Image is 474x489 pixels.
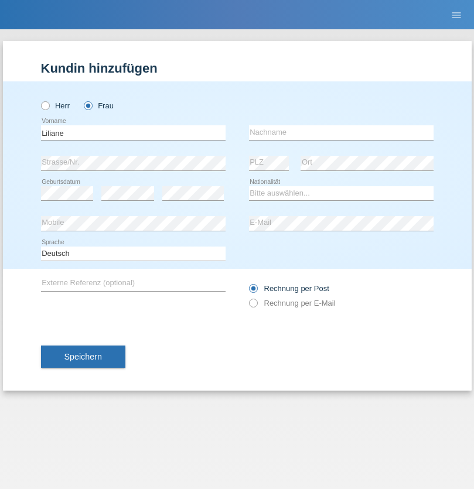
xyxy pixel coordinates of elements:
h1: Kundin hinzufügen [41,61,434,76]
span: Speichern [64,352,102,361]
label: Rechnung per E-Mail [249,299,336,307]
label: Rechnung per Post [249,284,329,293]
label: Frau [84,101,114,110]
a: menu [445,11,468,18]
label: Herr [41,101,70,110]
button: Speichern [41,346,125,368]
input: Rechnung per E-Mail [249,299,257,313]
input: Frau [84,101,91,109]
input: Rechnung per Post [249,284,257,299]
i: menu [451,9,462,21]
input: Herr [41,101,49,109]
